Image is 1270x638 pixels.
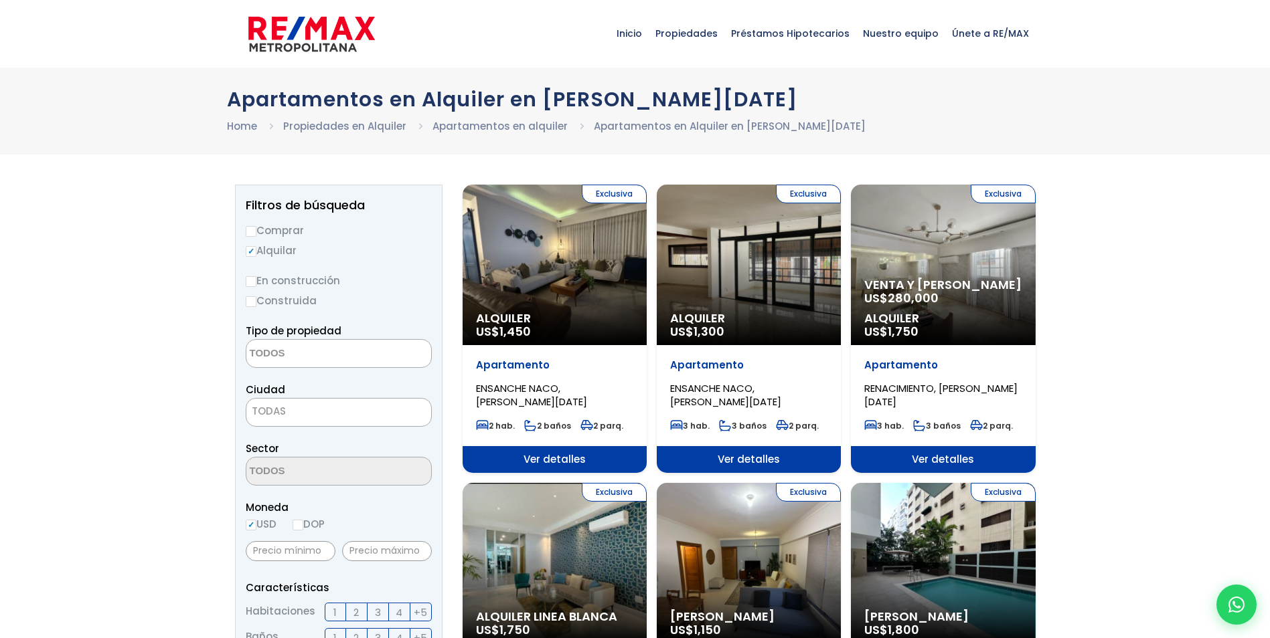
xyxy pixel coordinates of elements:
[670,381,781,409] span: ENSANCHE NACO, [PERSON_NAME][DATE]
[670,312,827,325] span: Alquiler
[246,541,335,561] input: Precio mínimo
[610,13,649,54] span: Inicio
[246,246,256,257] input: Alquilar
[670,420,710,431] span: 3 hab.
[246,296,256,307] input: Construida
[945,13,1036,54] span: Únete a RE/MAX
[432,119,568,133] a: Apartamentos en alquiler
[594,118,866,134] li: Apartamentos en Alquiler en [PERSON_NAME][DATE]
[246,516,276,532] label: USD
[353,604,359,621] span: 2
[293,520,303,530] input: DOP
[864,278,1022,292] span: Venta y [PERSON_NAME]
[246,276,256,287] input: En construcción
[971,483,1036,502] span: Exclusiva
[856,13,945,54] span: Nuestro equipo
[246,383,285,397] span: Ciudad
[864,358,1022,372] p: Apartamento
[913,420,961,431] span: 3 baños
[283,119,406,133] a: Propiedades en Alquiler
[246,242,432,259] label: Alquilar
[476,420,515,431] span: 2 hab.
[864,312,1022,325] span: Alquiler
[246,579,432,596] p: Características
[396,604,402,621] span: 4
[499,323,531,340] span: 1,450
[888,290,939,306] span: 280,000
[476,621,530,638] span: US$
[776,483,841,502] span: Exclusiva
[246,222,432,239] label: Comprar
[851,446,1035,473] span: Ver detalles
[851,185,1035,473] a: Exclusiva Venta y [PERSON_NAME] US$280,000 Alquiler US$1,750 Apartamento RENACIMIENTO, [PERSON_NA...
[342,541,432,561] input: Precio máximo
[246,272,432,289] label: En construcción
[864,621,919,638] span: US$
[864,610,1022,623] span: [PERSON_NAME]
[476,381,587,409] span: ENSANCHE NACO, [PERSON_NAME][DATE]
[670,358,827,372] p: Apartamento
[670,610,827,623] span: [PERSON_NAME]
[970,420,1013,431] span: 2 parq.
[246,292,432,309] label: Construida
[476,312,633,325] span: Alquiler
[582,483,647,502] span: Exclusiva
[375,604,381,621] span: 3
[414,604,427,621] span: +5
[694,621,721,638] span: 1,150
[476,610,633,623] span: Alquiler Linea Blanca
[971,185,1036,203] span: Exclusiva
[724,13,856,54] span: Préstamos Hipotecarios
[582,185,647,203] span: Exclusiva
[580,420,623,431] span: 2 parq.
[463,185,647,473] a: Exclusiva Alquiler US$1,450 Apartamento ENSANCHE NACO, [PERSON_NAME][DATE] 2 hab. 2 baños 2 parq....
[246,199,432,212] h2: Filtros de búsqueda
[888,621,919,638] span: 1,800
[246,441,279,455] span: Sector
[776,420,819,431] span: 2 parq.
[246,603,315,621] span: Habitaciones
[864,323,919,340] span: US$
[864,381,1018,409] span: RENACIMIENTO, [PERSON_NAME][DATE]
[657,185,841,473] a: Exclusiva Alquiler US$1,300 Apartamento ENSANCHE NACO, [PERSON_NAME][DATE] 3 hab. 3 baños 2 parq....
[657,446,841,473] span: Ver detalles
[227,119,257,133] a: Home
[776,185,841,203] span: Exclusiva
[293,516,325,532] label: DOP
[670,323,724,340] span: US$
[864,420,904,431] span: 3 hab.
[499,621,530,638] span: 1,750
[246,499,432,516] span: Moneda
[476,358,633,372] p: Apartamento
[476,323,531,340] span: US$
[246,520,256,530] input: USD
[333,604,337,621] span: 1
[524,420,571,431] span: 2 baños
[246,402,431,421] span: TODAS
[463,446,647,473] span: Ver detalles
[888,323,919,340] span: 1,750
[246,398,432,427] span: TODAS
[246,324,341,338] span: Tipo de propiedad
[227,88,1044,111] h1: Apartamentos en Alquiler en [PERSON_NAME][DATE]
[246,457,376,486] textarea: Search
[719,420,767,431] span: 3 baños
[252,404,286,418] span: TODAS
[246,226,256,237] input: Comprar
[248,14,375,54] img: remax-metropolitana-logo
[246,340,376,368] textarea: Search
[670,621,721,638] span: US$
[649,13,724,54] span: Propiedades
[694,323,724,340] span: 1,300
[864,290,939,306] span: US$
